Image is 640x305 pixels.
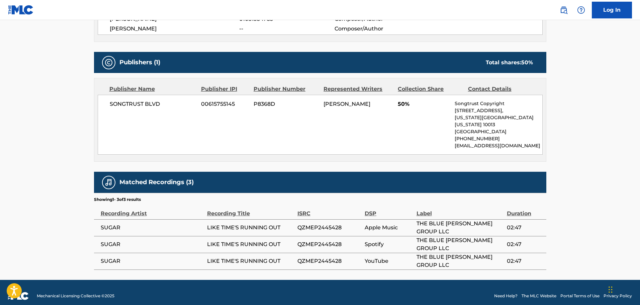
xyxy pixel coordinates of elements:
[201,100,249,108] span: 00615755145
[507,203,543,218] div: Duration
[101,257,204,265] span: SUGAR
[207,203,294,218] div: Recording Title
[468,85,533,93] div: Contact Details
[398,85,463,93] div: Collection Share
[109,85,196,93] div: Publisher Name
[201,85,249,93] div: Publisher IPI
[560,6,568,14] img: search
[455,114,542,128] p: [US_STATE][GEOGRAPHIC_DATA][US_STATE] 10013
[557,3,570,17] a: Public Search
[207,240,294,248] span: LIKE TIME'S RUNNING OUT
[507,257,543,265] span: 02:47
[254,100,318,108] span: P8368D
[609,280,613,300] div: Drag
[365,257,413,265] span: YouTube
[297,224,361,232] span: QZMEP2445428
[417,220,504,236] span: THE BLUE [PERSON_NAME] GROUP LLC
[324,101,370,107] span: [PERSON_NAME]
[297,240,361,248] span: QZMEP2445428
[417,253,504,269] span: THE BLUE [PERSON_NAME] GROUP LLC
[455,142,542,149] p: [EMAIL_ADDRESS][DOMAIN_NAME]
[507,224,543,232] span: 02:47
[110,25,240,33] span: [PERSON_NAME]
[365,203,413,218] div: DSP
[574,3,588,17] div: Help
[324,85,393,93] div: Represented Writers
[455,107,542,114] p: [STREET_ADDRESS],
[254,85,318,93] div: Publisher Number
[417,203,504,218] div: Label
[297,257,361,265] span: QZMEP2445428
[486,59,533,67] div: Total shares:
[577,6,585,14] img: help
[507,240,543,248] span: 02:47
[105,59,113,67] img: Publishers
[37,293,114,299] span: Mechanical Licensing Collective © 2025
[522,293,556,299] a: The MLC Website
[207,257,294,265] span: LIKE TIME'S RUNNING OUT
[398,100,450,108] span: 50%
[101,224,204,232] span: SUGAR
[521,59,533,66] span: 50 %
[119,59,160,66] h5: Publishers (1)
[365,240,413,248] span: Spotify
[297,203,361,218] div: ISRC
[560,293,600,299] a: Portal Terms of Use
[455,100,542,107] p: Songtrust Copyright
[110,100,196,108] span: SONGTRUST BLVD
[455,128,542,135] p: [GEOGRAPHIC_DATA]
[8,5,34,15] img: MLC Logo
[604,293,632,299] a: Privacy Policy
[105,178,113,186] img: Matched Recordings
[607,273,640,305] iframe: Chat Widget
[455,135,542,142] p: [PHONE_NUMBER]
[365,224,413,232] span: Apple Music
[494,293,518,299] a: Need Help?
[207,224,294,232] span: LIKE TIME'S RUNNING OUT
[119,178,194,186] h5: Matched Recordings (3)
[8,292,29,300] img: logo
[101,203,204,218] div: Recording Artist
[335,25,421,33] span: Composer/Author
[592,2,632,18] a: Log In
[417,236,504,252] span: THE BLUE [PERSON_NAME] GROUP LLC
[94,197,141,203] p: Showing 1 - 3 of 3 results
[239,25,334,33] span: --
[101,240,204,248] span: SUGAR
